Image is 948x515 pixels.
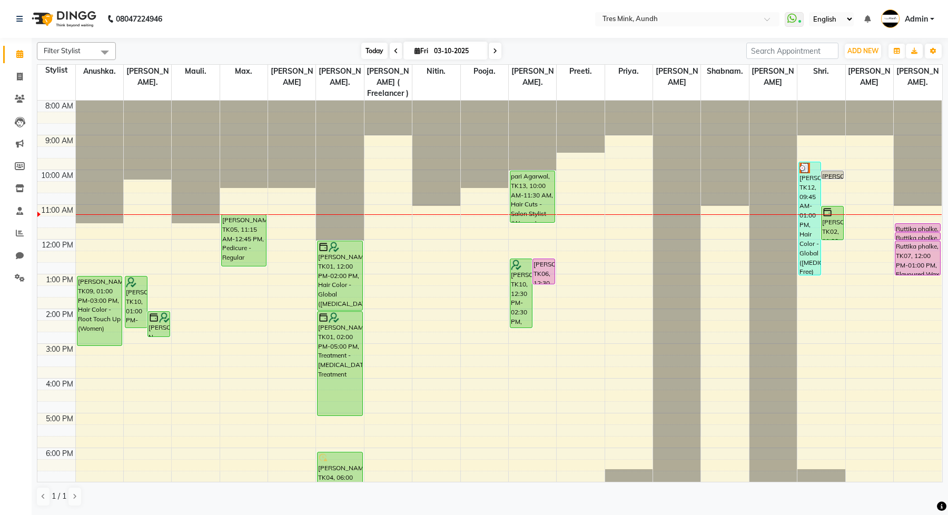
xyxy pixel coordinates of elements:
[44,413,75,424] div: 5:00 PM
[895,224,940,231] div: Ruttika phalke, TK07, 11:30 AM-11:45 AM, Threading - Eyebrows (Women)
[124,65,171,89] span: [PERSON_NAME].
[361,43,388,59] span: Today
[116,4,162,34] b: 08047224946
[799,162,821,275] div: [PERSON_NAME], TK12, 09:45 AM-01:00 PM, Hair Color - Global ([MEDICAL_DATA] Free) (Women),Treatme...
[52,491,66,502] span: 1 / 1
[533,259,555,284] div: [PERSON_NAME], TK06, 12:30 PM-01:15 PM, Hair Cuts - Salon Stylist (Women)
[510,171,555,222] div: pari Agarwal, TK13, 10:00 AM-11:30 AM, Hair Cuts - Salon Stylist (Women)
[39,205,75,216] div: 11:00 AM
[43,101,75,112] div: 8:00 AM
[316,65,363,89] span: [PERSON_NAME].
[220,65,268,78] span: Max.
[845,44,881,58] button: ADD NEW
[746,43,838,59] input: Search Appointment
[44,274,75,285] div: 1:00 PM
[364,65,412,100] span: [PERSON_NAME] ( Freelancer )
[797,65,845,78] span: Shri.
[905,14,928,25] span: Admin
[148,312,170,336] div: [PERSON_NAME] N, TK08, 02:00 PM-02:45 PM, Massage - Back (30 mins)
[37,65,75,76] div: Stylist
[653,65,700,89] span: [PERSON_NAME]
[895,241,940,275] div: Ruttika phalke, TK07, 12:00 PM-01:00 PM, Flavoured Wax - Full Body (Women)
[39,170,75,181] div: 10:00 AM
[510,259,532,328] div: [PERSON_NAME], TK10, 12:30 PM-02:30 PM, Hair Color - Root Touch Up (Women)
[881,9,900,28] img: Admin
[44,379,75,390] div: 4:00 PM
[895,233,940,240] div: Ruttika phalke, TK07, 11:45 AM-12:00 PM, Threading - Lower Lip (Women)
[77,276,122,345] div: [PERSON_NAME], TK09, 01:00 PM-03:00 PM, Hair Color - Root Touch Up (Women)
[222,215,266,266] div: [PERSON_NAME], TK05, 11:15 AM-12:45 PM, Pedicure - Regular
[846,65,893,89] span: [PERSON_NAME]
[701,65,748,78] span: Shabnam.
[268,65,315,89] span: [PERSON_NAME]
[39,240,75,251] div: 12:00 PM
[822,171,843,179] div: [PERSON_NAME], TK03, 10:00 AM-10:15 AM, Hair Cuts - Sr. Salon Stylist (Women)
[557,65,604,78] span: Preeti.
[822,206,843,240] div: [PERSON_NAME], TK02, 11:00 AM-12:00 PM, Hair Cuts - Sr. Salon Stylist (Women)
[76,65,123,78] span: Anushka.
[605,65,653,78] span: Priya.
[27,4,99,34] img: logo
[318,241,362,310] div: [PERSON_NAME], TK01, 12:00 PM-02:00 PM, Hair Color - Global ([MEDICAL_DATA] Free) (Women)
[412,47,431,55] span: Fri
[509,65,556,89] span: [PERSON_NAME].
[412,65,460,78] span: Nitin.
[172,65,219,78] span: Mauli.
[44,46,81,55] span: Filter Stylist
[44,344,75,355] div: 3:00 PM
[44,448,75,459] div: 6:00 PM
[461,65,508,78] span: Pooja.
[847,47,878,55] span: ADD NEW
[749,65,797,89] span: [PERSON_NAME]
[431,43,483,59] input: 2025-10-03
[125,276,147,328] div: [PERSON_NAME], TK10, 01:00 PM-02:30 PM, Pedicure - Regular
[318,452,362,486] div: [PERSON_NAME], TK04, 06:00 PM-07:00 PM, Hair Cuts - Sr. Creative Stylist (Men)
[894,65,942,89] span: [PERSON_NAME].
[44,309,75,320] div: 2:00 PM
[318,312,362,415] div: [PERSON_NAME], TK01, 02:00 PM-05:00 PM, Treatment - [MEDICAL_DATA] Treatment
[43,135,75,146] div: 9:00 AM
